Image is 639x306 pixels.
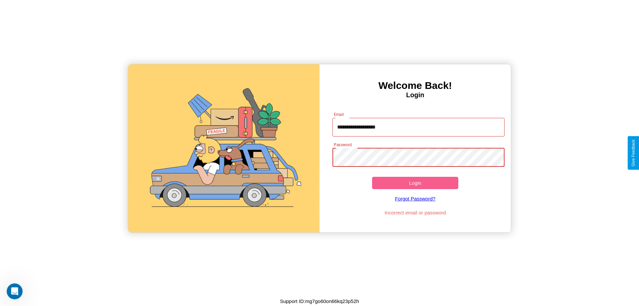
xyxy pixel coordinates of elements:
p: Incorrect email or password [329,208,502,217]
label: Email [334,112,344,117]
a: Forgot Password? [329,189,502,208]
p: Support ID: mg7go60on66kq23p52h [280,297,359,306]
h4: Login [319,91,511,99]
button: Login [372,177,458,189]
iframe: Intercom live chat [7,283,23,299]
div: Give Feedback [631,140,636,166]
h3: Welcome Back! [319,80,511,91]
img: gif [128,64,319,232]
label: Password [334,142,351,148]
